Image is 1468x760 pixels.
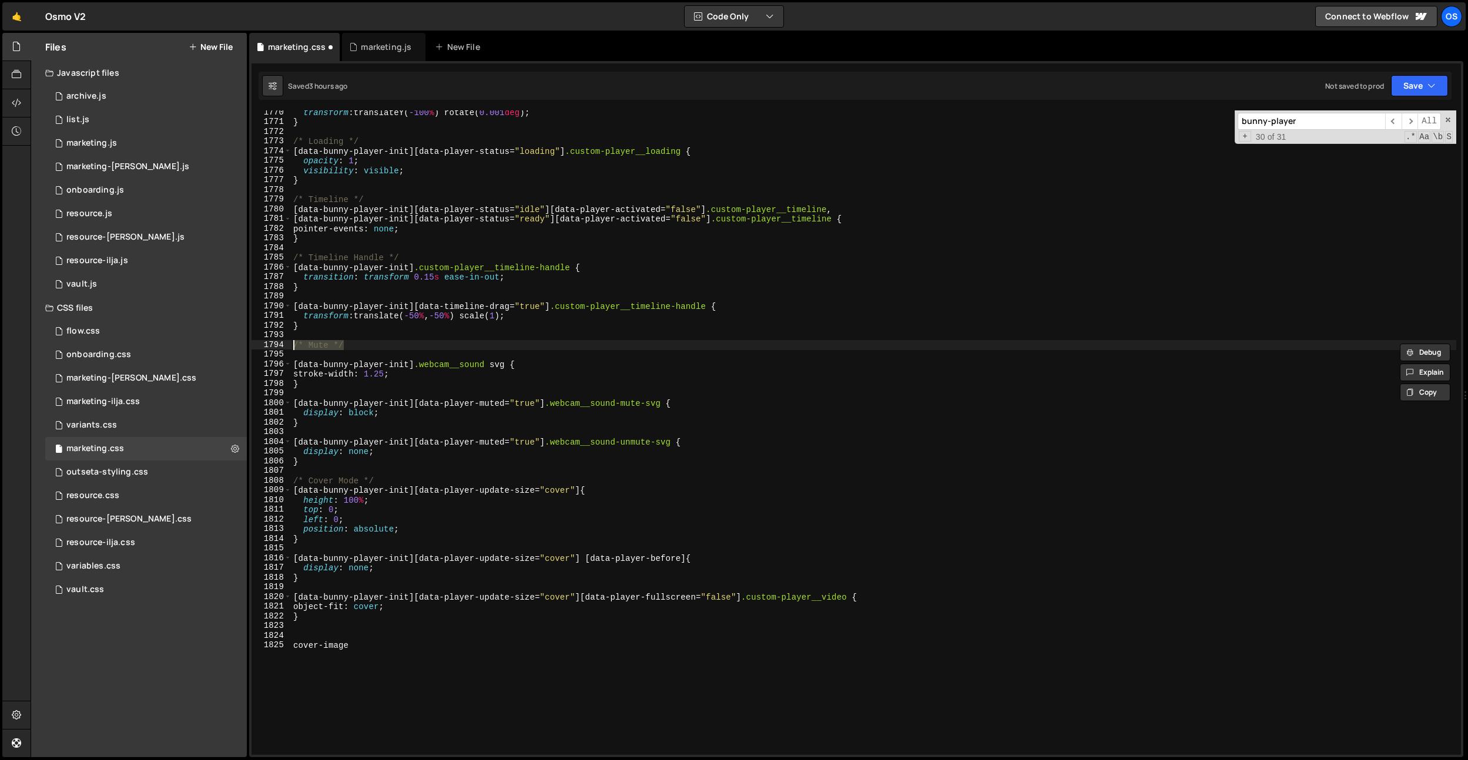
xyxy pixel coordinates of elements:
h2: Files [45,41,66,53]
div: list.js [66,115,89,125]
span: Toggle Replace mode [1239,131,1251,142]
div: 1802 [252,418,291,428]
div: 1791 [252,311,291,321]
div: 16596/45153.css [45,578,247,601]
div: 16596/46194.js [45,226,247,249]
div: 1821 [252,601,291,611]
div: 1777 [252,175,291,185]
button: Copy [1400,384,1450,401]
div: vault.js [66,279,97,290]
div: 1782 [252,224,291,234]
div: 16596/48093.css [45,343,247,366]
div: 1793 [252,330,291,340]
div: 16596/45446.css [45,437,247,460]
div: 1799 [252,388,291,398]
div: 1792 [252,321,291,331]
div: 16596/45422.js [45,132,247,155]
div: marketing-[PERSON_NAME].css [66,373,196,384]
div: 1811 [252,505,291,514]
div: 1809 [252,485,291,495]
div: 1773 [252,136,291,146]
div: 16596/45154.css [45,554,247,578]
div: Not saved to prod [1325,81,1384,91]
div: 1823 [252,621,291,631]
button: Explain [1400,364,1450,381]
a: 🤙 [2,2,31,31]
div: marketing-ilja.css [66,396,140,407]
div: 1786 [252,263,291,273]
button: Save [1391,75,1448,96]
div: Javascript files [31,61,247,85]
div: 16596/46284.css [45,366,247,390]
span: 30 of 31 [1251,132,1291,142]
div: 1797 [252,369,291,379]
div: 1805 [252,446,291,456]
div: resource.css [66,490,119,501]
div: 1822 [252,611,291,621]
div: 1772 [252,127,291,137]
div: 16596/45133.js [45,273,247,296]
div: 1807 [252,466,291,476]
a: Connect to Webflow [1315,6,1437,27]
div: 1816 [252,553,291,563]
div: 1787 [252,272,291,282]
div: marketing.js [66,138,117,149]
div: marketing.css [268,41,326,53]
div: 16596/46183.js [45,202,247,226]
span: Whole Word Search [1432,131,1444,143]
div: 1819 [252,582,291,592]
div: New File [435,41,484,53]
div: Os [1441,6,1462,27]
div: 1817 [252,563,291,573]
div: Saved [288,81,348,91]
div: 1804 [252,437,291,447]
div: resource-ilja.js [66,255,128,266]
span: ​ [1385,113,1402,130]
button: Debug [1400,344,1450,361]
div: 1814 [252,534,291,544]
div: 16596/46210.js [45,85,247,108]
button: New File [189,42,233,52]
div: 1824 [252,631,291,641]
div: 1818 [252,573,291,583]
div: resource.js [66,209,112,219]
div: 1800 [252,398,291,408]
div: 1820 [252,592,291,602]
div: variables.css [66,561,120,571]
div: 1790 [252,301,291,311]
div: 16596/46198.css [45,531,247,554]
div: 1779 [252,194,291,204]
div: 1783 [252,233,291,243]
div: 1770 [252,107,291,117]
button: Code Only [685,6,783,27]
div: 1794 [252,340,291,350]
div: marketing-[PERSON_NAME].js [66,162,189,172]
div: 3 hours ago [309,81,348,91]
div: resource-ilja.css [66,537,135,548]
span: Search In Selection [1445,131,1453,143]
div: 1813 [252,524,291,534]
div: 16596/47731.css [45,390,247,413]
div: archive.js [66,91,106,102]
input: Search for [1238,113,1385,130]
div: variants.css [66,420,117,431]
div: 16596/48092.js [45,179,247,202]
div: 1778 [252,185,291,195]
div: 16596/45151.js [45,108,247,132]
span: CaseSensitive Search [1418,131,1430,143]
div: Osmo V2 [45,9,86,23]
div: 16596/46196.css [45,507,247,531]
div: 1812 [252,514,291,524]
div: 16596/45424.js [45,155,247,179]
div: 1774 [252,146,291,156]
div: 1789 [252,291,291,301]
div: 1815 [252,543,291,553]
div: 1808 [252,476,291,486]
div: 16596/45511.css [45,413,247,437]
div: 1810 [252,495,291,505]
div: vault.css [66,584,104,595]
div: resource-[PERSON_NAME].js [66,232,185,243]
div: 16596/47552.css [45,320,247,343]
div: marketing.css [66,443,124,454]
div: 1776 [252,166,291,176]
